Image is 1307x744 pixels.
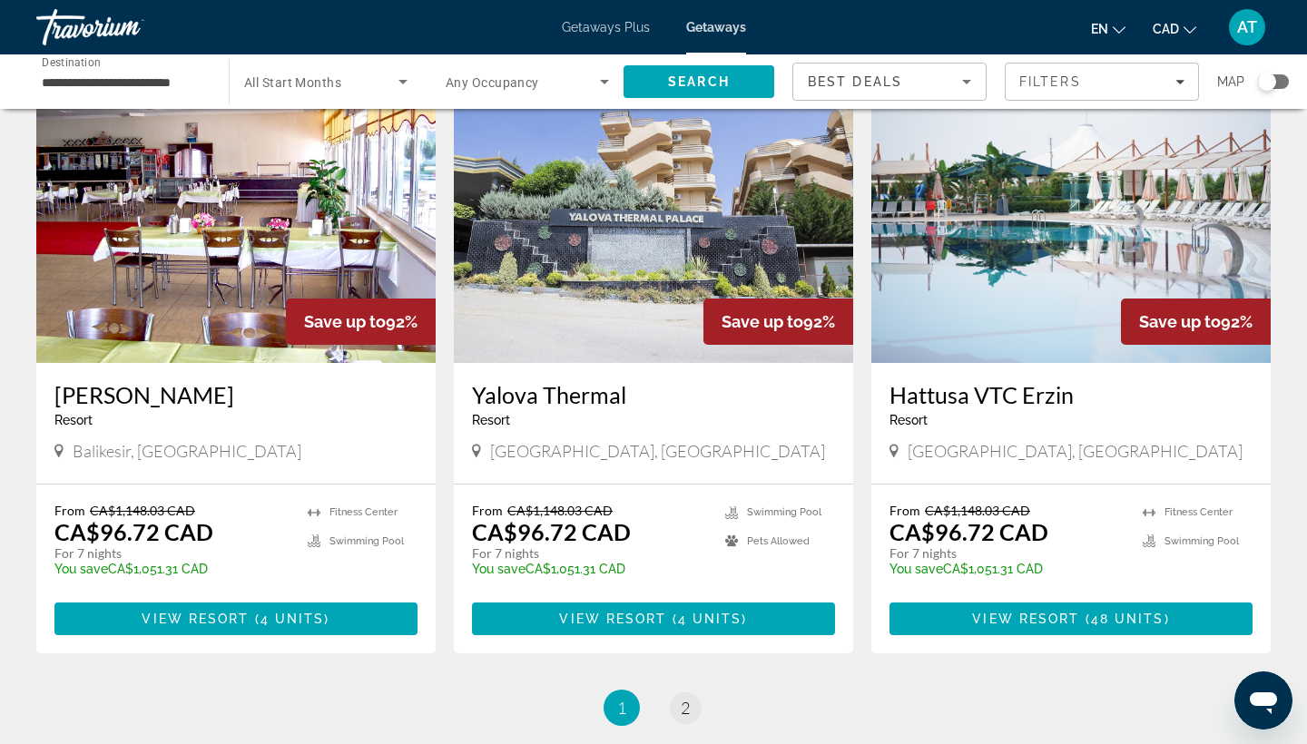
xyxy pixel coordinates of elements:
[244,75,341,90] span: All Start Months
[624,65,774,98] button: Search
[472,562,707,576] p: CA$1,051.31 CAD
[889,381,1253,408] a: Hattusa VTC Erzin
[889,602,1253,635] button: View Resort(48 units)
[703,299,853,345] div: 92%
[1091,22,1108,36] span: en
[889,545,1125,562] p: For 7 nights
[454,73,853,363] img: Yalova Thermal
[54,545,290,562] p: For 7 nights
[871,73,1271,363] img: Hattusa VTC Erzin
[747,535,810,547] span: Pets Allowed
[1139,312,1221,331] span: Save up to
[472,381,835,408] a: Yalova Thermal
[472,545,707,562] p: For 7 nights
[73,441,301,461] span: Balikesir, [GEOGRAPHIC_DATA]
[472,602,835,635] button: View Resort(4 units)
[889,562,1125,576] p: CA$1,051.31 CAD
[142,612,249,626] span: View Resort
[329,506,398,518] span: Fitness Center
[36,4,218,51] a: Travorium
[808,74,902,89] span: Best Deals
[686,20,746,34] a: Getaways
[668,74,730,89] span: Search
[490,441,825,461] span: [GEOGRAPHIC_DATA], [GEOGRAPHIC_DATA]
[925,503,1030,518] span: CA$1,148.03 CAD
[678,612,742,626] span: 4 units
[54,503,85,518] span: From
[42,55,101,68] span: Destination
[36,73,436,363] img: Hera Termal
[472,518,631,545] p: CA$96.72 CAD
[889,503,920,518] span: From
[889,562,943,576] span: You save
[250,612,330,626] span: ( )
[1121,299,1271,345] div: 92%
[972,612,1079,626] span: View Resort
[54,602,418,635] button: View Resort(4 units)
[54,413,93,427] span: Resort
[1153,22,1179,36] span: CAD
[562,20,650,34] a: Getaways Plus
[1091,612,1165,626] span: 48 units
[1223,8,1271,46] button: User Menu
[1153,15,1196,42] button: Change currency
[1217,69,1244,94] span: Map
[54,562,290,576] p: CA$1,051.31 CAD
[472,413,510,427] span: Resort
[722,312,803,331] span: Save up to
[889,518,1048,545] p: CA$96.72 CAD
[908,441,1243,461] span: [GEOGRAPHIC_DATA], [GEOGRAPHIC_DATA]
[559,612,666,626] span: View Resort
[42,72,205,93] input: Select destination
[54,518,213,545] p: CA$96.72 CAD
[507,503,613,518] span: CA$1,148.03 CAD
[1165,535,1239,547] span: Swimming Pool
[304,312,386,331] span: Save up to
[1234,671,1292,729] iframe: Button to launch messaging window
[747,506,821,518] span: Swimming Pool
[1091,15,1125,42] button: Change language
[889,413,928,427] span: Resort
[54,562,108,576] span: You save
[90,503,195,518] span: CA$1,148.03 CAD
[617,698,626,718] span: 1
[808,71,971,93] mat-select: Sort by
[472,503,503,518] span: From
[36,690,1271,726] nav: Pagination
[1079,612,1169,626] span: ( )
[472,562,526,576] span: You save
[1165,506,1233,518] span: Fitness Center
[681,698,690,718] span: 2
[329,535,404,547] span: Swimming Pool
[1237,18,1257,36] span: AT
[1005,63,1199,101] button: Filters
[446,75,539,90] span: Any Occupancy
[667,612,748,626] span: ( )
[54,381,418,408] a: [PERSON_NAME]
[1019,74,1081,89] span: Filters
[260,612,325,626] span: 4 units
[286,299,436,345] div: 92%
